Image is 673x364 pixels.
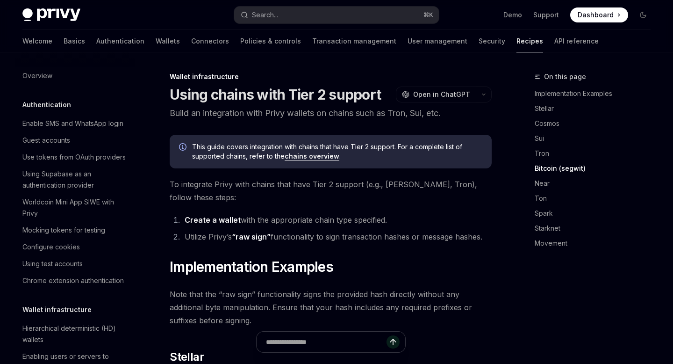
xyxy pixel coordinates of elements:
[232,232,271,242] a: “raw sign”
[535,131,658,146] a: Sui
[191,30,229,52] a: Connectors
[170,178,492,204] span: To integrate Privy with chains that have Tier 2 support (e.g., [PERSON_NAME], Tron), follow these...
[15,239,135,255] a: Configure cookies
[396,87,476,102] button: Open in ChatGPT
[240,30,301,52] a: Policies & controls
[22,30,52,52] a: Welcome
[182,230,492,243] li: Utilize Privy’s functionality to sign transaction hashes or message hashes.
[535,206,658,221] a: Spark
[636,7,651,22] button: Toggle dark mode
[64,30,85,52] a: Basics
[535,236,658,251] a: Movement
[15,115,135,132] a: Enable SMS and WhatsApp login
[479,30,505,52] a: Security
[22,241,80,253] div: Configure cookies
[15,222,135,239] a: Mocking tokens for testing
[516,30,543,52] a: Recipes
[22,99,71,110] h5: Authentication
[15,149,135,166] a: Use tokens from OAuth providers
[312,30,396,52] a: Transaction management
[22,225,105,236] div: Mocking tokens for testing
[15,67,135,84] a: Overview
[22,135,70,146] div: Guest accounts
[554,30,599,52] a: API reference
[535,146,658,161] a: Tron
[170,86,381,103] h1: Using chains with Tier 2 support
[15,320,135,348] a: Hierarchical deterministic (HD) wallets
[96,30,144,52] a: Authentication
[22,152,126,163] div: Use tokens from OAuth providers
[15,194,135,222] a: Worldcoin Mini App SIWE with Privy
[22,118,123,129] div: Enable SMS and WhatsApp login
[156,30,180,52] a: Wallets
[535,116,658,131] a: Cosmos
[22,258,83,269] div: Using test accounts
[179,143,188,153] svg: Info
[503,10,522,20] a: Demo
[578,10,614,20] span: Dashboard
[15,166,135,194] a: Using Supabase as an authentication provider
[22,323,129,345] div: Hierarchical deterministic (HD) wallets
[535,191,658,206] a: Ton
[234,7,438,23] button: Open search
[252,9,278,21] div: Search...
[387,335,400,349] button: Send message
[170,258,333,275] span: Implementation Examples
[413,90,470,99] span: Open in ChatGPT
[15,132,135,149] a: Guest accounts
[535,161,658,176] a: Bitcoin (segwit)
[185,215,241,225] a: Create a wallet
[170,288,492,327] span: Note that the “raw sign” functionality signs the provided hash directly without any additional by...
[266,332,387,352] input: Ask a question...
[535,101,658,116] a: Stellar
[192,142,482,161] span: This guide covers integration with chains that have Tier 2 support. For a complete list of suppor...
[22,70,52,81] div: Overview
[535,221,658,236] a: Starknet
[182,213,492,226] li: with the appropriate chain type specified.
[285,152,339,160] a: chains overview
[533,10,559,20] a: Support
[170,107,492,120] p: Build an integration with Privy wallets on chains such as Tron, Sui, etc.
[15,255,135,272] a: Using test accounts
[22,168,129,191] div: Using Supabase as an authentication provider
[15,272,135,289] a: Chrome extension authentication
[22,197,129,219] div: Worldcoin Mini App SIWE with Privy
[535,176,658,191] a: Near
[570,7,628,22] a: Dashboard
[535,86,658,101] a: Implementation Examples
[22,304,92,315] h5: Wallet infrastructure
[22,275,124,286] div: Chrome extension authentication
[408,30,467,52] a: User management
[423,11,433,19] span: ⌘ K
[22,8,80,22] img: dark logo
[544,71,586,82] span: On this page
[170,72,492,81] div: Wallet infrastructure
